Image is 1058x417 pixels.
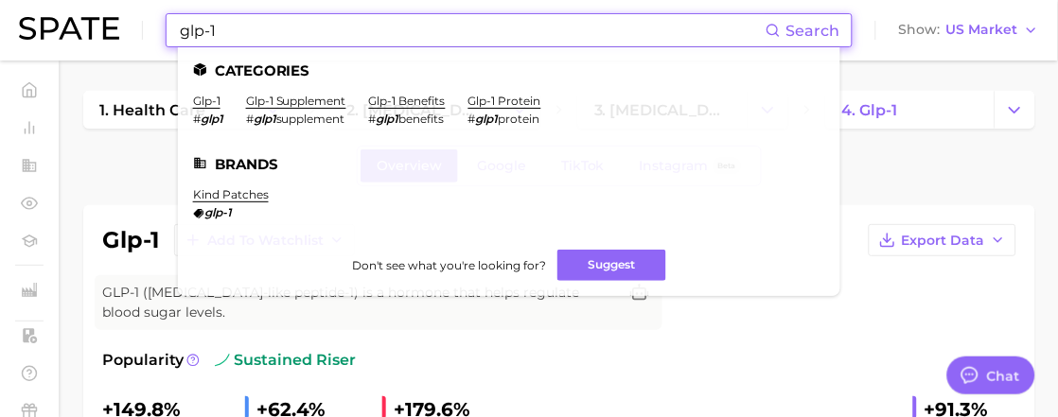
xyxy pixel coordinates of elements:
[19,17,119,40] img: SPATE
[201,112,223,126] em: glp1
[995,91,1035,129] button: Change Category
[557,250,666,281] button: Suggest
[276,112,345,126] span: supplement
[468,112,476,126] span: #
[193,62,825,78] li: Categories
[83,91,253,129] a: 1. health care
[869,224,1016,256] button: Export Data
[178,14,766,46] input: Search here for a brand, industry, or ingredient
[826,91,996,129] a: 4. glp-1
[369,112,377,126] span: #
[193,94,220,108] a: glp-1
[902,233,985,249] span: Export Data
[369,94,446,108] a: glp-1 benefits
[102,283,617,322] span: GLP-1 ([MEDICAL_DATA]-like peptide-1) is a hormone that helps regulate blood sugar levels.
[193,187,269,201] a: kind patches
[899,25,941,35] span: Show
[246,94,346,108] a: glp-1 supplement
[399,112,445,126] span: benefits
[102,349,184,372] span: Popularity
[215,349,356,372] span: sustained riser
[254,112,276,126] em: glp1
[499,112,540,126] span: protein
[468,94,541,108] a: glp-1 protein
[102,229,159,252] h1: glp-1
[246,112,254,126] span: #
[174,224,355,256] button: Add to Watchlist
[204,205,232,219] em: glp-1
[215,353,230,368] img: sustained riser
[99,101,205,119] span: 1. health care
[894,18,1044,43] button: ShowUS Market
[786,22,840,40] span: Search
[352,258,546,272] span: Don't see what you're looking for?
[842,101,898,119] span: 4. glp-1
[377,112,399,126] em: glp1
[193,112,201,126] span: #
[476,112,499,126] em: glp1
[946,25,1018,35] span: US Market
[193,156,825,172] li: Brands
